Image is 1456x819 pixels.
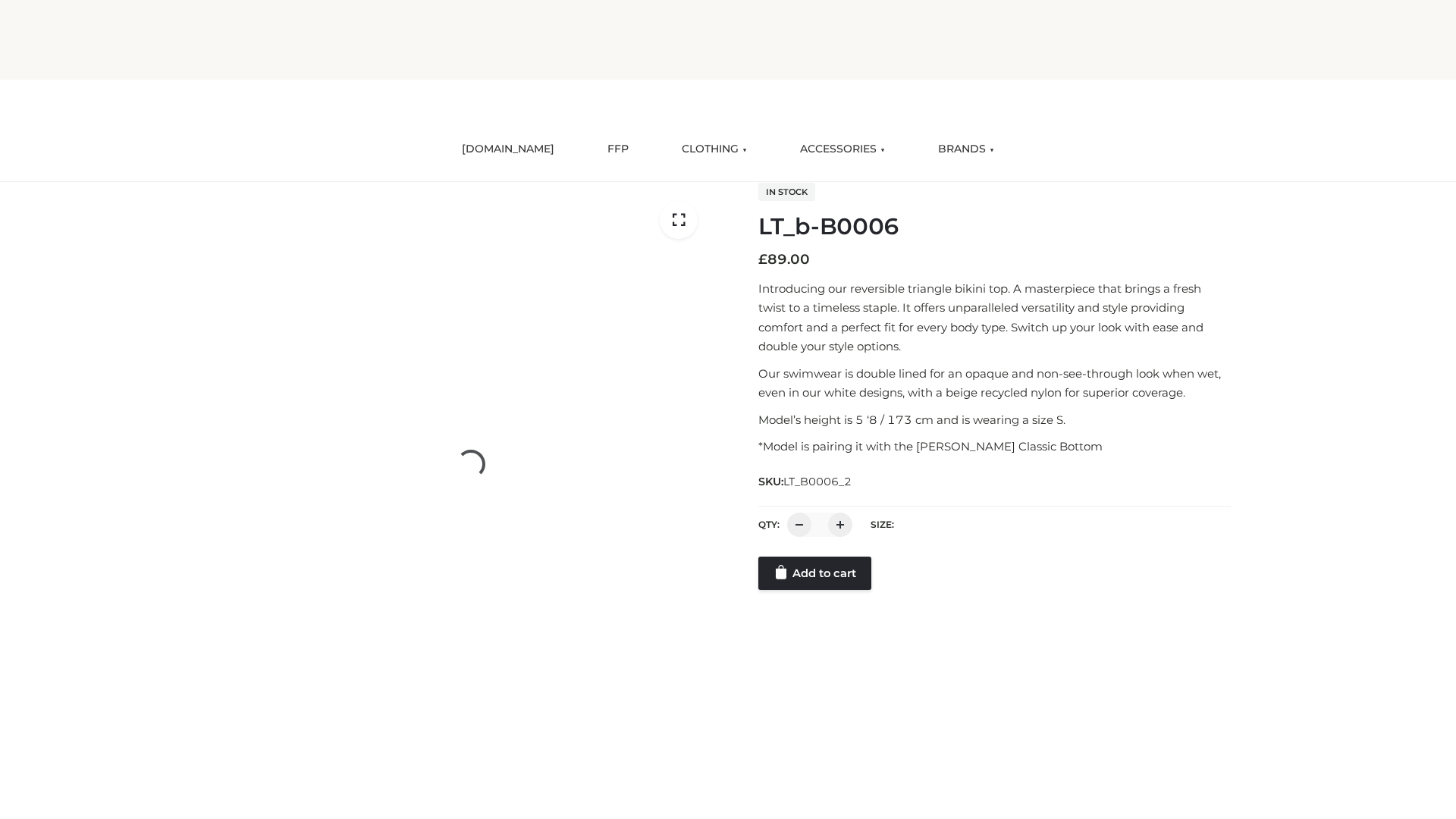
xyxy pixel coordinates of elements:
p: Model’s height is 5 ‘8 / 173 cm and is wearing a size S. [758,410,1231,430]
a: ACCESSORIES [789,133,896,166]
label: Size: [871,519,894,530]
span: In stock [758,183,815,201]
span: LT_B0006_2 [783,475,852,488]
a: [DOMAIN_NAME] [450,133,566,166]
a: FFP [596,133,640,166]
p: Our swimwear is double lined for an opaque and non-see-through look when wet, even in our white d... [758,364,1231,403]
a: CLOTHING [670,133,758,166]
p: Introducing our reversible triangle bikini top. A masterpiece that brings a fresh twist to a time... [758,279,1231,356]
a: Add to cart [758,557,871,590]
span: £ [758,251,767,268]
h1: LT_b-B0006 [758,213,1231,240]
bdi: 89.00 [758,251,810,268]
span: SKU: [758,472,853,491]
a: BRANDS [927,133,1006,166]
p: *Model is pairing it with the [PERSON_NAME] Classic Bottom [758,437,1231,457]
label: QTY: [758,519,780,530]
